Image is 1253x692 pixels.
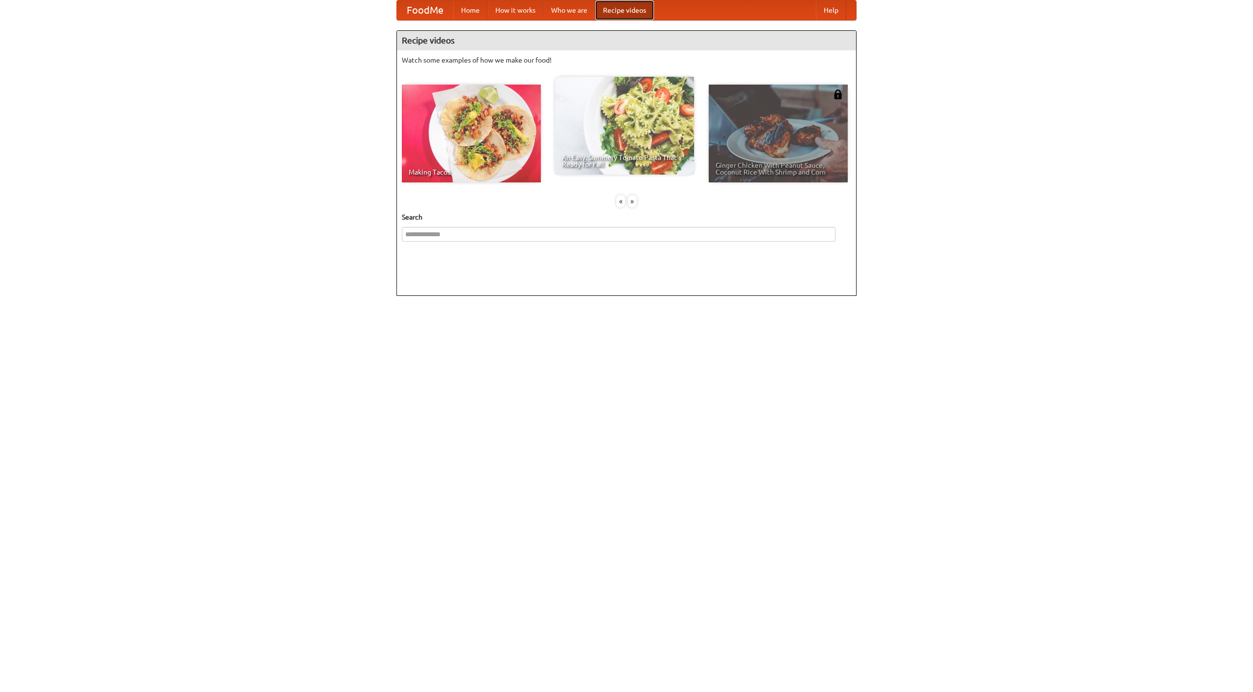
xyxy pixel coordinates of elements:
p: Watch some examples of how we make our food! [402,55,851,65]
h5: Search [402,212,851,222]
h4: Recipe videos [397,31,856,50]
a: Recipe videos [595,0,654,20]
a: Making Tacos [402,85,541,182]
a: Home [453,0,487,20]
img: 483408.png [833,89,843,99]
span: Making Tacos [409,169,534,176]
a: An Easy, Summery Tomato Pasta That's Ready for Fall [555,77,694,175]
span: An Easy, Summery Tomato Pasta That's Ready for Fall [562,154,687,168]
div: « [616,195,625,207]
div: » [628,195,637,207]
a: Who we are [543,0,595,20]
a: FoodMe [397,0,453,20]
a: Help [816,0,846,20]
a: How it works [487,0,543,20]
